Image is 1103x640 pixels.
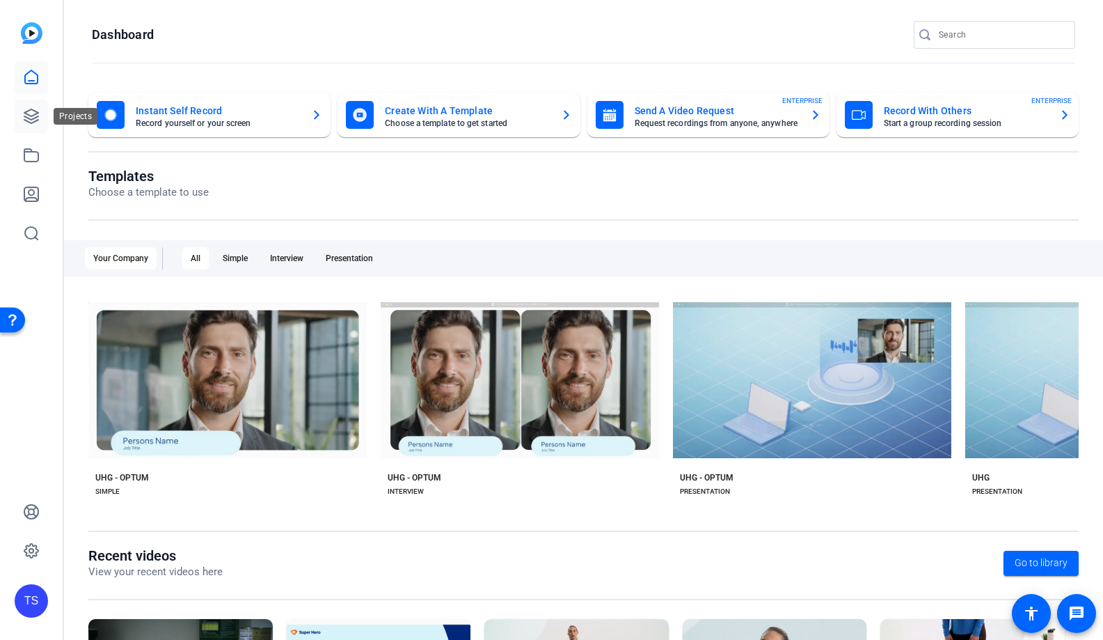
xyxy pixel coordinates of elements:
[1031,95,1072,106] span: ENTERPRISE
[92,26,154,43] h1: Dashboard
[680,472,733,483] div: UHG - OPTUM
[884,119,1048,127] mat-card-subtitle: Start a group recording session
[88,564,223,580] p: View your recent videos here
[587,93,830,137] button: Send A Video RequestRequest recordings from anyone, anywhereENTERPRISE
[680,486,730,497] div: PRESENTATION
[54,108,97,125] div: Projects
[214,247,256,270] div: Simple
[1068,605,1085,622] mat-icon: message
[884,102,1048,119] mat-card-title: Record With Others
[317,247,381,270] div: Presentation
[635,102,799,119] mat-card-title: Send A Video Request
[95,486,120,497] div: SIMPLE
[388,472,441,483] div: UHG - OPTUM
[182,247,209,270] div: All
[88,185,209,201] p: Choose a template to use
[88,547,223,564] h1: Recent videos
[262,247,312,270] div: Interview
[385,119,549,127] mat-card-subtitle: Choose a template to get started
[21,22,42,44] img: blue-gradient.svg
[136,119,300,127] mat-card-subtitle: Record yourself or your screen
[1015,556,1068,570] span: Go to library
[88,168,209,185] h1: Templates
[136,102,300,119] mat-card-title: Instant Self Record
[972,486,1022,497] div: PRESENTATION
[836,93,1079,137] button: Record With OthersStart a group recording sessionENTERPRISE
[782,95,823,106] span: ENTERPRISE
[1003,551,1079,576] a: Go to library
[1023,605,1040,622] mat-icon: accessibility
[939,26,1064,43] input: Search
[388,486,424,497] div: INTERVIEW
[635,119,799,127] mat-card-subtitle: Request recordings from anyone, anywhere
[15,584,48,618] div: TS
[88,93,331,137] button: Instant Self RecordRecord yourself or your screen
[338,93,580,137] button: Create With A TemplateChoose a template to get started
[972,472,990,483] div: UHG
[385,102,549,119] mat-card-title: Create With A Template
[85,247,157,270] div: Your Company
[95,472,149,483] div: UHG - OPTUM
